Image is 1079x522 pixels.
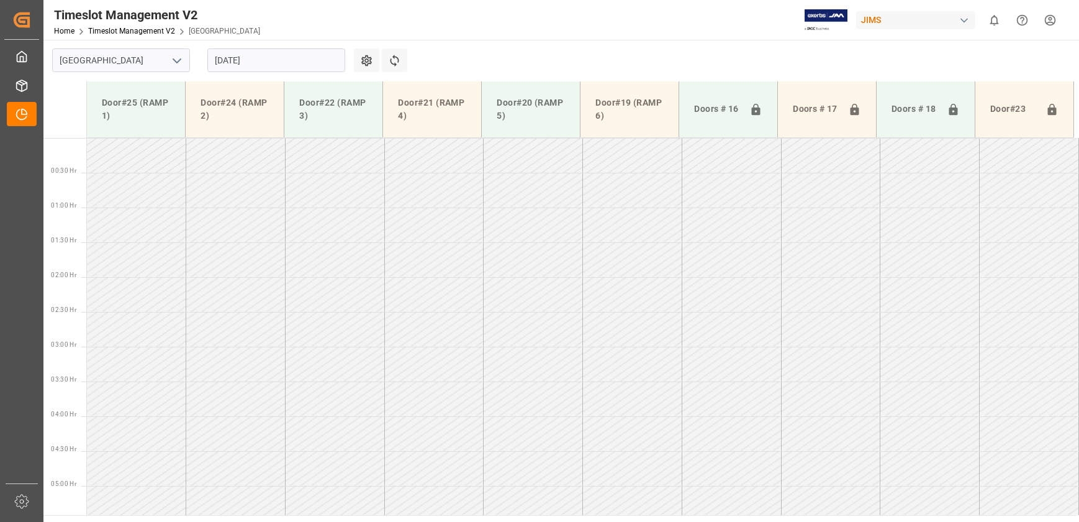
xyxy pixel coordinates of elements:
button: open menu [167,51,186,70]
div: Doors # 17 [788,98,843,121]
span: 05:00 Hr [51,480,76,487]
span: 01:30 Hr [51,237,76,244]
div: Doors # 18 [887,98,942,121]
span: 01:00 Hr [51,202,76,209]
input: Type to search/select [52,48,190,72]
button: Help Center [1008,6,1036,34]
img: Exertis%20JAM%20-%20Email%20Logo.jpg_1722504956.jpg [805,9,847,31]
span: 04:00 Hr [51,411,76,418]
div: Doors # 16 [689,98,744,121]
a: Timeslot Management V2 [88,27,175,35]
button: show 0 new notifications [980,6,1008,34]
div: Timeslot Management V2 [54,6,260,24]
span: 03:30 Hr [51,376,76,383]
span: 02:30 Hr [51,306,76,313]
div: Door#21 (RAMP 4) [393,91,471,127]
div: Door#25 (RAMP 1) [97,91,175,127]
div: Door#24 (RAMP 2) [196,91,274,127]
div: Door#23 [985,98,1041,121]
span: 04:30 Hr [51,446,76,452]
span: 02:00 Hr [51,272,76,278]
button: JIMS [856,8,980,32]
div: JIMS [856,11,975,29]
div: Door#19 (RAMP 6) [590,91,669,127]
span: 00:30 Hr [51,167,76,174]
a: Home [54,27,74,35]
div: Door#22 (RAMP 3) [294,91,372,127]
div: Door#20 (RAMP 5) [492,91,570,127]
span: 03:00 Hr [51,341,76,348]
input: DD.MM.YYYY [207,48,345,72]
